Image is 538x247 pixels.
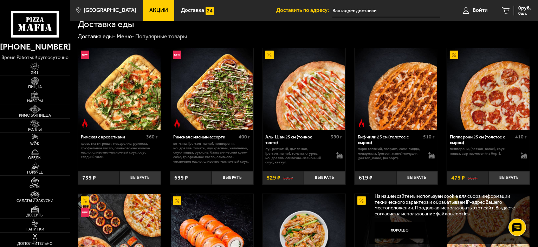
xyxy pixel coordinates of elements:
button: Выбрать [488,171,530,185]
a: Острое блюдоБиф чили 25 см (толстое с сыром) [355,48,438,130]
s: 567 ₽ [468,175,478,181]
div: Популярные товары [135,33,187,40]
button: Выбрать [396,171,438,185]
button: Выбрать [212,171,253,185]
a: АкционныйПепперони 25 см (толстое с сыром) [447,48,530,130]
img: Акционный [357,196,366,205]
button: Хорошо [375,222,425,239]
span: Доставка [181,8,204,13]
img: Пепперони 25 см (толстое с сыром) [447,48,530,130]
p: На нашем сайте мы используем cookie для сбора информации технического характера и обрабатываем IP... [375,193,520,216]
div: Римская с мясным ассорти [173,134,237,139]
a: Меню- [117,33,134,40]
span: Доставить по адресу: [276,8,332,13]
button: Выбрать [119,171,161,185]
span: 360 г [146,134,158,140]
img: Аль-Шам 25 см (тонкое тесто) [263,48,345,130]
span: 0 руб. [518,6,531,11]
span: 510 г [423,134,435,140]
span: 739 ₽ [82,175,96,181]
img: Акционный [81,196,89,205]
span: 619 ₽ [359,175,372,181]
img: 15daf4d41897b9f0e9f617042186c801.svg [206,7,214,15]
img: Острое блюдо [357,119,366,128]
span: Войти [473,8,488,13]
h1: Доставка еды [78,20,134,29]
a: АкционныйАль-Шам 25 см (тонкое тесто) [262,48,346,130]
a: НовинкаОстрое блюдоРимская с креветками [78,48,161,130]
div: Римская с креветками [81,134,144,139]
span: 410 г [516,134,527,140]
img: Римская с мясным ассорти [171,48,253,130]
span: 390 г [331,134,343,140]
p: креветка тигровая, моцарелла, руккола, трюфельное масло, оливково-чесночное масло, сливочно-чесно... [81,142,158,160]
div: Аль-Шам 25 см (тонкое тесто) [265,134,329,145]
img: Акционный [173,196,181,205]
img: Новинка [81,208,89,217]
img: Новинка [173,51,181,59]
a: НовинкаОстрое блюдоРимская с мясным ассорти [170,48,253,130]
p: ветчина, [PERSON_NAME], пепперони, моцарелла, томаты, лук красный, халапеньо, соус-пицца, руккола... [173,142,250,164]
span: 699 ₽ [174,175,188,181]
s: 595 ₽ [283,175,293,181]
img: Новинка [81,51,89,59]
input: Ваш адрес доставки [332,4,440,17]
span: [GEOGRAPHIC_DATA] [84,8,136,13]
span: Акции [149,8,168,13]
img: Акционный [265,51,274,59]
a: Доставка еды- [78,33,116,40]
div: Биф чили 25 см (толстое с сыром) [358,134,421,145]
span: 529 ₽ [267,175,280,181]
img: Акционный [450,51,458,59]
div: Пепперони 25 см (толстое с сыром) [450,134,513,145]
button: Выбрать [304,171,345,185]
img: Острое блюдо [81,119,89,128]
p: лук репчатый, цыпленок, [PERSON_NAME], томаты, огурец, моцарелла, сливочно-чесночный соус, кетчуп. [265,147,330,165]
span: 0 шт. [518,11,531,15]
img: Римская с креветками [78,48,161,130]
span: 400 г [239,134,250,140]
p: фарш говяжий, паприка, соус-пицца, моцарелла, [PERSON_NAME]-кочудян, [PERSON_NAME] (на борт). [358,147,423,160]
img: Биф чили 25 см (толстое с сыром) [355,48,437,130]
p: пепперони, [PERSON_NAME], соус-пицца, сыр пармезан (на борт). [450,147,515,156]
span: 479 ₽ [451,175,465,181]
img: Острое блюдо [173,119,181,128]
